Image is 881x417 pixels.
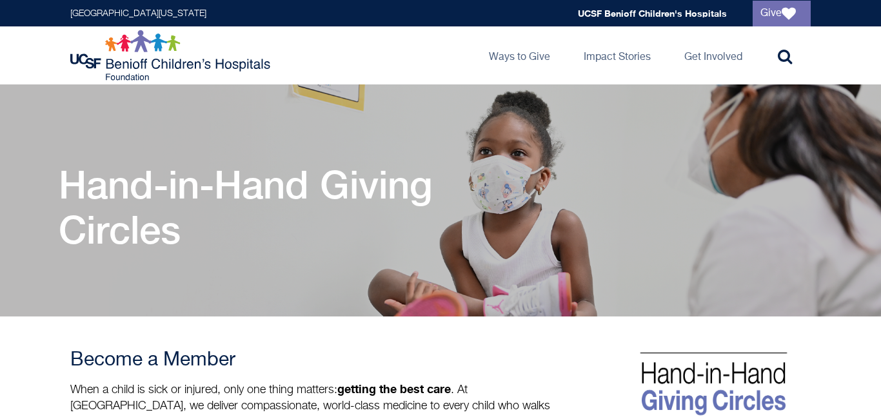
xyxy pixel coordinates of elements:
[578,8,727,19] a: UCSF Benioff Children's Hospitals
[573,26,661,84] a: Impact Stories
[70,9,206,18] a: [GEOGRAPHIC_DATA][US_STATE]
[674,26,753,84] a: Get Involved
[70,30,273,81] img: Logo for UCSF Benioff Children's Hospitals Foundation
[59,162,497,252] h1: Hand-in-Hand Giving Circles
[753,1,811,26] a: Give
[479,26,560,84] a: Ways to Give
[337,382,451,396] strong: getting the best care
[70,349,567,372] h3: Become a Member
